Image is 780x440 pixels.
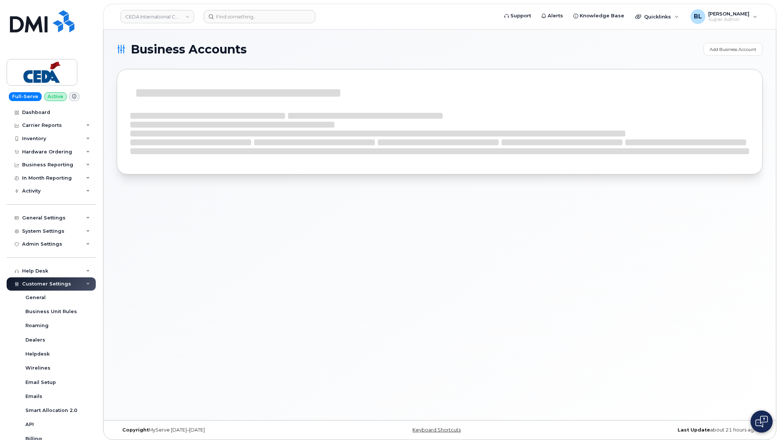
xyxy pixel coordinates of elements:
[412,427,461,433] a: Keyboard Shortcuts
[755,416,768,427] img: Open chat
[547,427,763,433] div: about 21 hours ago
[117,427,332,433] div: MyServe [DATE]–[DATE]
[703,43,763,56] a: Add Business Account
[678,427,710,433] strong: Last Update
[122,427,149,433] strong: Copyright
[131,44,247,55] span: Business Accounts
